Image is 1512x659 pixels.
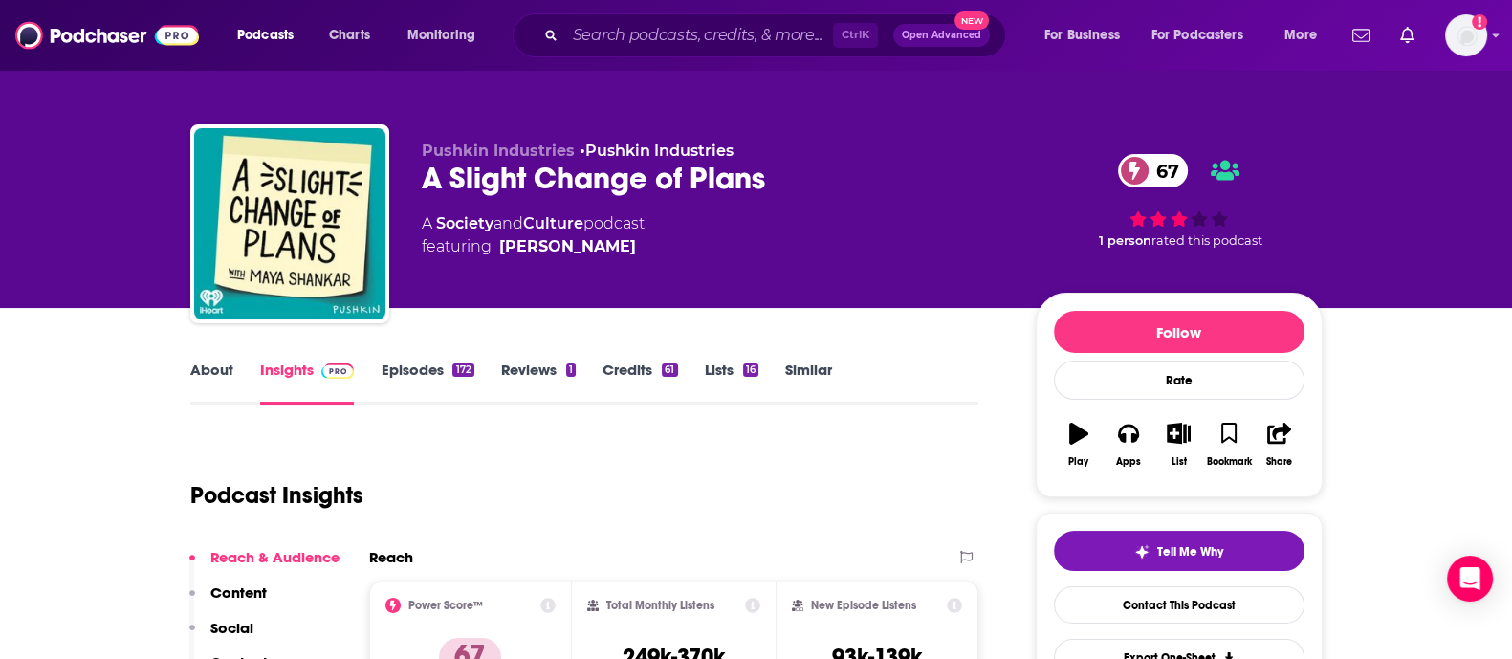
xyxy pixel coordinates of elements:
span: 1 person [1099,233,1151,248]
span: For Podcasters [1151,22,1243,49]
a: Contact This Podcast [1054,586,1304,624]
span: featuring [422,235,645,258]
div: Share [1266,456,1292,468]
button: Reach & Audience [189,548,340,583]
div: A podcast [422,212,645,258]
h2: Reach [369,548,413,566]
span: For Business [1044,22,1120,49]
a: Pushkin Industries [585,142,734,160]
a: Lists16 [705,361,758,405]
h1: Podcast Insights [190,481,363,510]
span: • [580,142,734,160]
input: Search podcasts, credits, & more... [565,20,833,51]
button: Social [189,619,253,654]
button: Open AdvancedNew [893,24,990,47]
h2: Power Score™ [408,599,483,612]
button: tell me why sparkleTell Me Why [1054,531,1304,571]
a: Similar [785,361,832,405]
a: Society [436,214,493,232]
a: Episodes172 [381,361,473,405]
button: open menu [224,20,318,51]
a: InsightsPodchaser Pro [260,361,355,405]
img: User Profile [1445,14,1487,56]
a: Show notifications dropdown [1345,19,1377,52]
img: Podchaser - Follow, Share and Rate Podcasts [15,17,199,54]
span: Ctrl K [833,23,878,48]
div: 61 [662,363,677,377]
button: Play [1054,410,1104,479]
div: Bookmark [1206,456,1251,468]
span: Podcasts [237,22,294,49]
span: rated this podcast [1151,233,1262,248]
span: and [493,214,523,232]
div: Apps [1116,456,1141,468]
p: Social [210,619,253,637]
span: New [954,11,989,30]
button: Follow [1054,311,1304,353]
span: Monitoring [407,22,475,49]
span: Tell Me Why [1157,544,1223,560]
img: Podchaser Pro [321,363,355,379]
button: open menu [1031,20,1144,51]
a: Reviews1 [501,361,576,405]
a: 67 [1118,154,1189,187]
button: Show profile menu [1445,14,1487,56]
div: Play [1068,456,1088,468]
span: Charts [329,22,370,49]
img: A Slight Change of Plans [194,128,385,319]
button: open menu [1271,20,1341,51]
div: 172 [452,363,473,377]
span: More [1284,22,1317,49]
button: Apps [1104,410,1153,479]
span: 67 [1137,154,1189,187]
p: Reach & Audience [210,548,340,566]
span: Pushkin Industries [422,142,575,160]
a: Dr. Maya Shankar [499,235,636,258]
a: Charts [317,20,382,51]
button: open menu [1139,20,1271,51]
a: About [190,361,233,405]
div: Open Intercom Messenger [1447,556,1493,602]
a: Culture [523,214,583,232]
a: Credits61 [603,361,677,405]
a: Show notifications dropdown [1392,19,1422,52]
button: List [1153,410,1203,479]
button: open menu [394,20,500,51]
div: 1 [566,363,576,377]
button: Share [1254,410,1304,479]
button: Content [189,583,267,619]
img: tell me why sparkle [1134,544,1150,560]
svg: Add a profile image [1472,14,1487,30]
div: Search podcasts, credits, & more... [531,13,1024,57]
div: List [1172,456,1187,468]
div: 16 [743,363,758,377]
h2: Total Monthly Listens [606,599,714,612]
span: Open Advanced [902,31,981,40]
div: Rate [1054,361,1304,400]
button: Bookmark [1204,410,1254,479]
h2: New Episode Listens [811,599,916,612]
p: Content [210,583,267,602]
div: 67 1 personrated this podcast [1036,142,1323,260]
span: Logged in as sydneymorris_books [1445,14,1487,56]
